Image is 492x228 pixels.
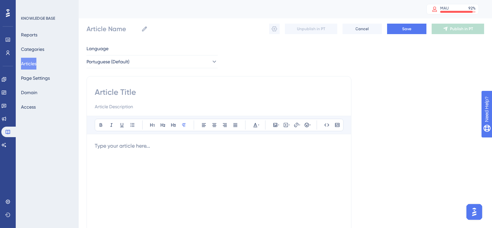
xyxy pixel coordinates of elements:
[21,29,37,41] button: Reports
[21,16,55,21] div: KNOWLEDGE BASE
[432,24,484,34] button: Publish in PT
[21,101,36,113] button: Access
[87,58,129,66] span: Portuguese (Default)
[87,24,139,33] input: Article Name
[387,24,426,34] button: Save
[21,58,36,70] button: Articles
[297,26,325,31] span: Unpublish in PT
[95,103,343,111] input: Article Description
[21,72,50,84] button: Page Settings
[87,55,218,68] button: Portuguese (Default)
[95,87,343,97] input: Article Title
[464,202,484,222] iframe: UserGuiding AI Assistant Launcher
[15,2,41,10] span: Need Help?
[343,24,382,34] button: Cancel
[468,6,476,11] div: 92 %
[450,26,473,31] span: Publish in PT
[285,24,337,34] button: Unpublish in PT
[21,43,44,55] button: Categories
[440,6,449,11] div: MAU
[87,45,108,52] span: Language
[21,87,37,98] button: Domain
[402,26,411,31] span: Save
[356,26,369,31] span: Cancel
